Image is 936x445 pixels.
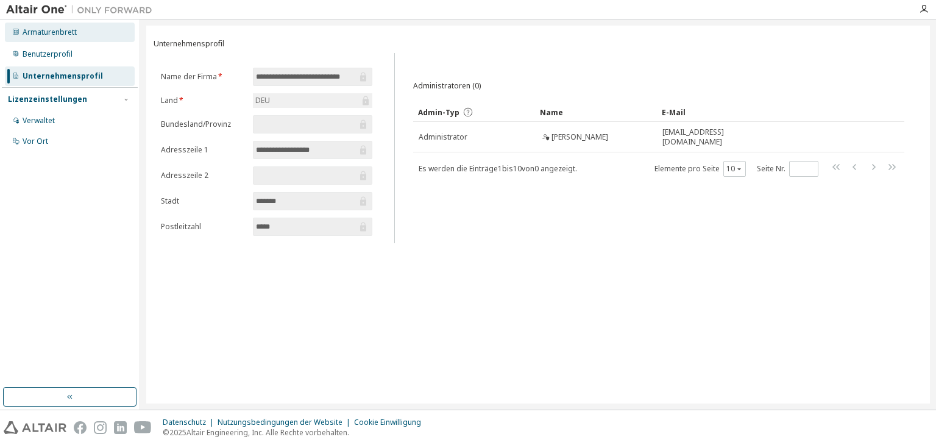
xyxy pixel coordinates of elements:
font: Administratoren (0) [413,80,481,91]
font: Bundesland/Provinz [161,119,231,129]
font: bis [502,163,513,174]
font: von [522,163,534,174]
font: Cookie Einwilligung [354,417,421,427]
img: facebook.svg [74,421,87,434]
font: DEU [255,95,270,105]
font: Unternehmensprofil [23,71,103,81]
font: Lizenzeinstellungen [8,94,87,104]
font: © [163,427,169,438]
div: DEU [253,93,372,108]
font: Admin-Typ [418,107,459,118]
font: Postleitzahl [161,221,201,232]
font: Unternehmensprofil [154,38,224,49]
font: E-Mail [662,107,686,118]
font: 10 [513,163,522,174]
img: youtube.svg [134,421,152,434]
font: 1 [498,163,502,174]
font: Administrator [419,132,467,142]
font: Vor Ort [23,136,48,146]
font: Nutzungsbedingungen der Website [218,417,342,427]
img: altair_logo.svg [4,421,66,434]
font: Adresszeile 2 [161,170,208,180]
font: Elemente pro Seite [654,163,720,174]
font: 0 angezeigt. [534,163,577,174]
font: Name [540,107,563,118]
font: Altair Engineering, Inc. Alle Rechte vorbehalten. [186,427,349,438]
font: Stadt [161,196,179,206]
font: Adresszeile 1 [161,144,208,155]
font: Es werden die Einträge [419,163,498,174]
font: [EMAIL_ADDRESS][DOMAIN_NAME] [662,127,724,147]
font: 2025 [169,427,186,438]
img: linkedin.svg [114,421,127,434]
font: [PERSON_NAME] [551,132,608,142]
font: Seite Nr. [757,163,785,174]
font: 10 [726,163,735,174]
font: Benutzerprofil [23,49,73,59]
font: Datenschutz [163,417,206,427]
font: Verwaltet [23,115,55,126]
img: Altair One [6,4,158,16]
img: instagram.svg [94,421,107,434]
font: Armaturenbrett [23,27,77,37]
font: Land [161,95,178,105]
font: Name der Firma [161,71,217,82]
